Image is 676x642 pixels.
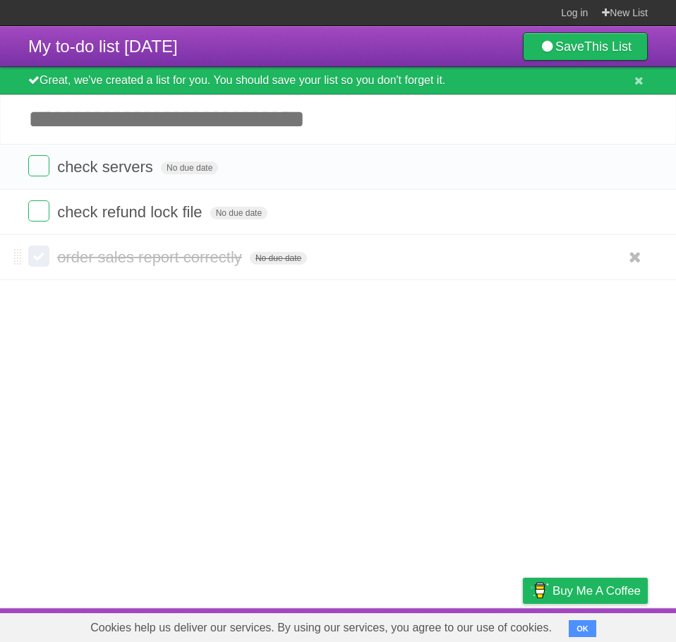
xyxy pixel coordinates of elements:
span: Cookies help us deliver our services. By using our services, you agree to our use of cookies. [76,614,566,642]
span: order sales report correctly [57,248,246,266]
a: About [335,612,365,638]
a: Buy me a coffee [523,578,648,604]
b: This List [584,40,632,54]
button: OK [569,620,596,637]
span: No due date [161,162,218,174]
label: Done [28,155,49,176]
span: check servers [57,158,157,176]
img: Buy me a coffee [530,579,549,602]
span: check refund lock file [57,203,205,221]
label: Done [28,200,49,222]
a: Developers [382,612,439,638]
span: No due date [250,252,307,265]
a: Privacy [505,612,541,638]
label: Done [28,246,49,267]
a: Terms [457,612,488,638]
a: SaveThis List [523,32,648,61]
span: My to-do list [DATE] [28,37,178,56]
span: No due date [210,207,267,219]
a: Suggest a feature [559,612,648,638]
span: Buy me a coffee [553,579,641,603]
